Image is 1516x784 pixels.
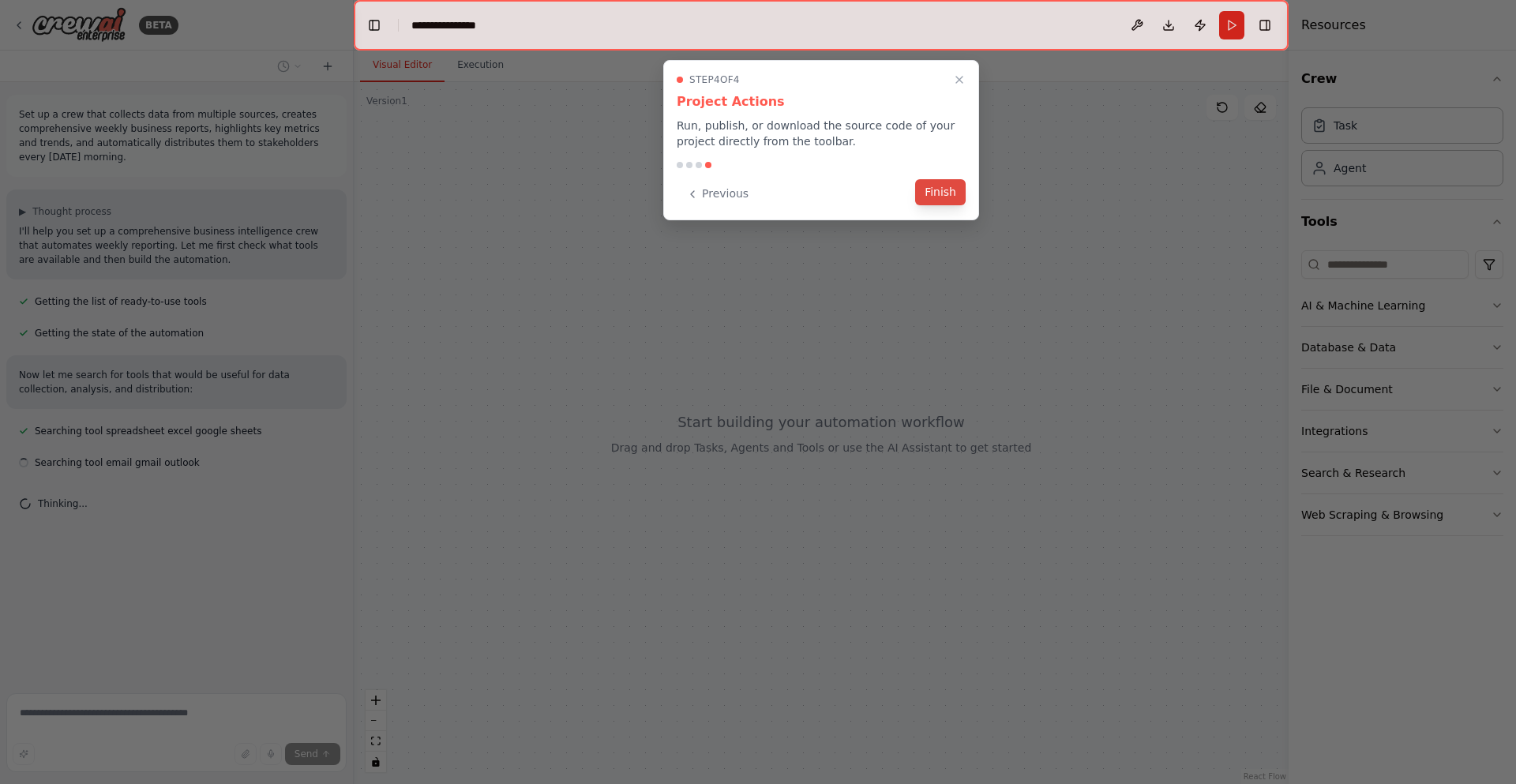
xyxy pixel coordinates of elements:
p: Run, publish, or download the source code of your project directly from the toolbar. [677,118,966,149]
span: Step 4 of 4 [689,73,740,86]
h3: Project Actions [677,92,966,111]
button: Hide left sidebar [363,14,385,36]
button: Previous [677,181,758,207]
button: Close walkthrough [950,70,969,89]
button: Finish [915,179,966,205]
